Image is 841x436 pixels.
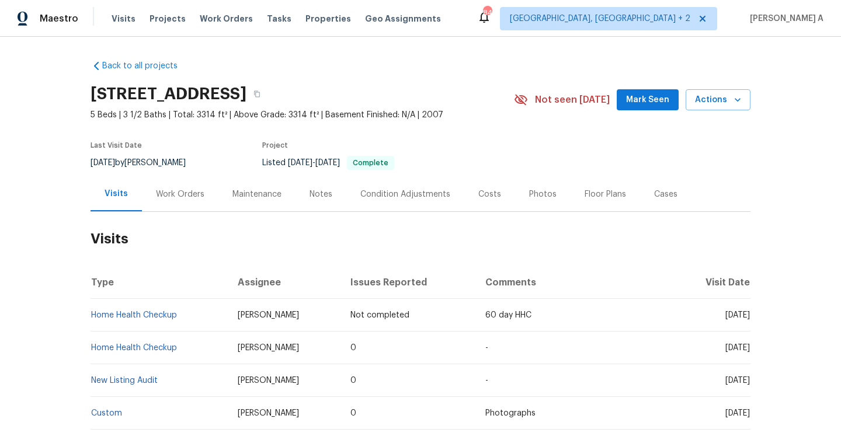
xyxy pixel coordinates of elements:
a: Home Health Checkup [91,311,177,319]
span: Maestro [40,13,78,25]
div: Condition Adjustments [360,189,450,200]
span: Tasks [267,15,291,23]
span: [DATE] [725,409,750,417]
a: Back to all projects [91,60,203,72]
span: [DATE] [725,344,750,352]
span: Not seen [DATE] [535,94,610,106]
span: 60 day HHC [485,311,531,319]
div: Photos [529,189,557,200]
span: 0 [350,376,356,385]
h2: Visits [91,212,750,266]
span: 0 [350,344,356,352]
span: Not completed [350,311,409,319]
span: Complete [348,159,393,166]
th: Comments [476,266,674,299]
span: [DATE] [315,159,340,167]
span: [DATE] [91,159,115,167]
div: Work Orders [156,189,204,200]
span: Last Visit Date [91,142,142,149]
button: Mark Seen [617,89,679,111]
span: [PERSON_NAME] [238,409,299,417]
span: [PERSON_NAME] [238,311,299,319]
span: Geo Assignments [365,13,441,25]
span: [PERSON_NAME] A [745,13,823,25]
div: Costs [478,189,501,200]
span: - [485,344,488,352]
div: by [PERSON_NAME] [91,156,200,170]
span: Photographs [485,409,536,417]
span: Properties [305,13,351,25]
button: Actions [686,89,750,111]
span: [PERSON_NAME] [238,376,299,385]
span: Listed [262,159,394,167]
span: - [485,376,488,385]
div: Cases [654,189,677,200]
th: Assignee [228,266,342,299]
th: Type [91,266,228,299]
th: Visit Date [674,266,750,299]
a: Custom [91,409,122,417]
span: 5 Beds | 3 1/2 Baths | Total: 3314 ft² | Above Grade: 3314 ft² | Basement Finished: N/A | 2007 [91,109,514,121]
span: 0 [350,409,356,417]
span: [DATE] [288,159,312,167]
span: - [288,159,340,167]
span: [PERSON_NAME] [238,344,299,352]
span: Project [262,142,288,149]
div: Floor Plans [585,189,626,200]
span: Actions [695,93,741,107]
span: Work Orders [200,13,253,25]
span: Projects [150,13,186,25]
th: Issues Reported [341,266,475,299]
a: Home Health Checkup [91,344,177,352]
div: Maintenance [232,189,282,200]
div: Notes [310,189,332,200]
div: Visits [105,188,128,200]
h2: [STREET_ADDRESS] [91,88,246,100]
span: Visits [112,13,135,25]
div: 84 [483,7,491,19]
a: New Listing Audit [91,376,158,385]
span: [GEOGRAPHIC_DATA], [GEOGRAPHIC_DATA] + 2 [510,13,690,25]
span: Mark Seen [626,93,669,107]
span: [DATE] [725,376,750,385]
span: [DATE] [725,311,750,319]
button: Copy Address [246,83,267,104]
